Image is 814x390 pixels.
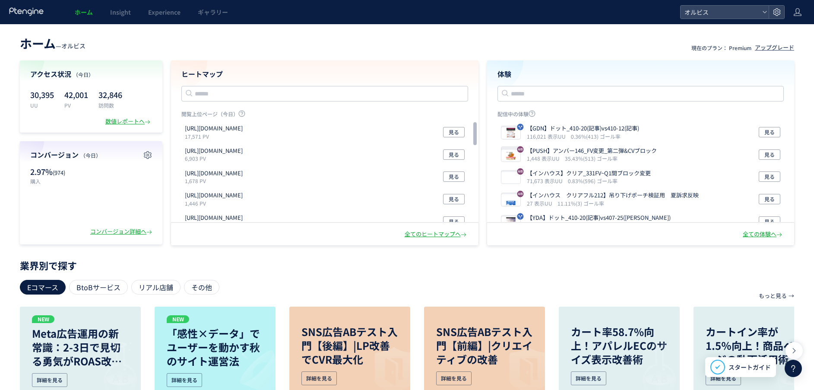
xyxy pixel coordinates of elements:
div: アップグレード [755,44,794,52]
span: ギャラリー [198,8,228,16]
p: https://pr.orbis.co.jp/special/30 [185,214,243,222]
button: 見る [443,194,465,204]
div: コンバージョン詳細へ [90,228,154,236]
span: 見る [449,216,459,227]
span: 見る [449,171,459,182]
h4: コンバージョン [30,150,152,160]
span: 見る [449,194,459,204]
p: 1,678 PV [185,177,246,184]
p: 2.97% [30,166,87,178]
p: SNS広告ABテスト入門【後編】|LP改善でCVR最大化 [301,325,398,366]
p: 17,571 PV [185,133,246,140]
span: ホーム [75,8,93,16]
p: 30,395 [30,88,54,101]
div: 詳細を見る [167,373,202,387]
p: カートイン率が1.5％向上！商品ページの動画活用術 [706,325,802,366]
span: （今日） [73,71,94,78]
button: 見る [443,216,465,227]
p: 1,446 PV [185,200,246,207]
span: Experience [148,8,181,16]
p: 「感性×データ」でユーザーを動かす秋のサイト運営法 [167,327,263,368]
div: — [20,35,86,52]
p: https://pr.orbis.co.jp/cosmetics/u/100 [185,169,243,178]
span: (974) [53,168,65,177]
button: 見る [443,149,465,160]
span: ホーム [20,35,56,52]
p: 1,308 PV [185,222,246,229]
div: Eコマース [20,280,66,295]
p: https://pr.orbis.co.jp/cosmetics/clearful/331 [185,124,243,133]
p: https://orbis.co.jp/order/thanks [185,147,243,155]
button: 見る [443,171,465,182]
p: 購入 [30,178,87,185]
div: BtoBサービス [69,280,128,295]
p: 42,001 [64,88,88,101]
div: 詳細を見る [32,373,67,387]
p: NEW [167,315,189,323]
p: → [789,289,794,303]
p: もっと見る [759,289,787,303]
p: カート率58.7%向上！アパレルECのサイズ表示改善術 [571,325,668,366]
div: 詳細を見る [301,371,337,385]
p: https://pr.orbis.co.jp/cosmetics/mr/203-20 [185,191,243,200]
span: 見る [449,127,459,137]
div: 全てのヒートマップへ [405,230,468,238]
div: 数値レポートへ [105,117,152,126]
span: オルビス [682,6,759,19]
p: SNS広告ABテスト入門【前編】|クリエイティブの改善 [436,325,533,366]
p: 6,903 PV [185,155,246,162]
p: PV [64,101,88,109]
div: 詳細を見る [571,371,606,385]
p: UU [30,101,54,109]
span: オルビス [61,41,86,50]
p: 訪問数 [98,101,122,109]
h4: アクセス状況 [30,69,152,79]
span: （今日） [80,152,101,159]
p: Meta広告運用の新常識：2-3日で見切る勇気がROAS改善の鍵 [32,327,129,368]
button: 見る [443,127,465,137]
div: その他 [184,280,219,295]
p: 現在のプラン： Premium [691,44,751,51]
h4: ヒートマップ [181,69,468,79]
p: 閲覧上位ページ（今日） [181,110,468,121]
div: 詳細を見る [706,371,741,385]
span: 見る [449,149,459,160]
p: 業界別で探す [20,263,794,268]
span: スタートガイド [728,363,771,372]
p: 32,846 [98,88,122,101]
div: リアル店舗 [131,280,181,295]
span: Insight [110,8,131,16]
p: NEW [32,315,54,323]
div: 詳細を見る [436,371,472,385]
